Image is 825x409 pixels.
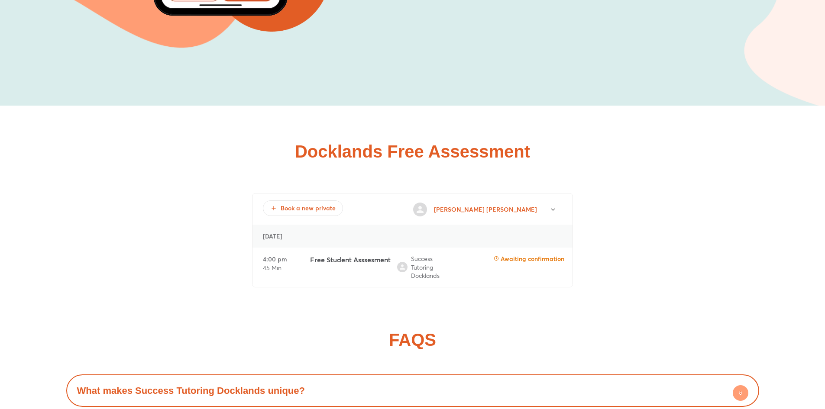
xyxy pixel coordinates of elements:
a: What makes Success Tutoring Docklands unique? [77,385,305,396]
h2: FAQS [389,331,436,348]
h2: Docklands Free Assessment [295,143,530,160]
div: What makes Success Tutoring Docklands unique? [71,379,755,403]
iframe: Chat Widget [681,311,825,409]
